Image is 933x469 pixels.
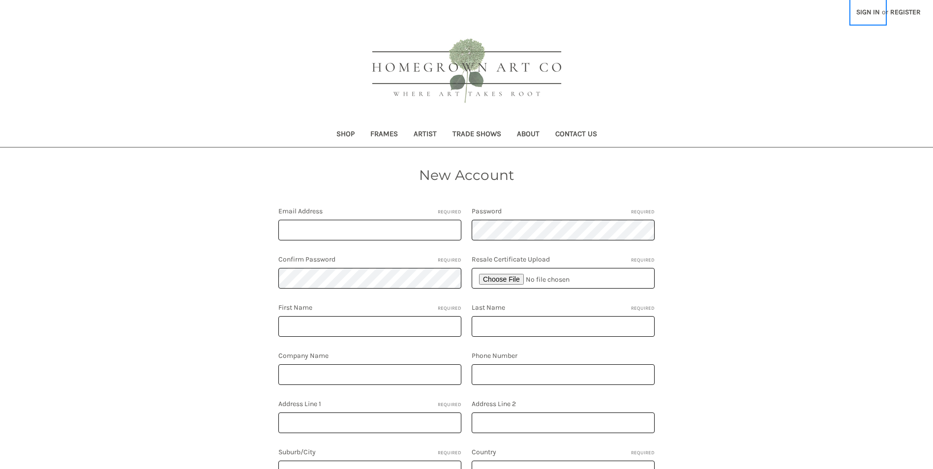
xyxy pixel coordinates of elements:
[438,257,461,264] small: Required
[438,305,461,312] small: Required
[278,351,461,361] label: Company Name
[472,351,655,361] label: Phone Number
[472,447,655,457] label: Country
[438,449,461,457] small: Required
[438,208,461,216] small: Required
[631,305,655,312] small: Required
[547,123,605,147] a: Contact Us
[278,206,461,216] label: Email Address
[278,302,461,313] label: First Name
[472,399,655,409] label: Address Line 2
[278,399,461,409] label: Address Line 1
[406,123,445,147] a: Artist
[438,401,461,409] small: Required
[356,28,577,116] img: HOMEGROWN ART CO
[509,123,547,147] a: About
[472,206,655,216] label: Password
[472,254,655,264] label: Resale Certificate Upload
[192,165,741,185] h1: New Account
[631,257,655,264] small: Required
[631,449,655,457] small: Required
[445,123,509,147] a: Trade Shows
[631,208,655,216] small: Required
[881,7,889,17] span: or
[472,302,655,313] label: Last Name
[278,254,461,264] label: Confirm Password
[329,123,362,147] a: Shop
[362,123,406,147] a: Frames
[278,447,461,457] label: Suburb/City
